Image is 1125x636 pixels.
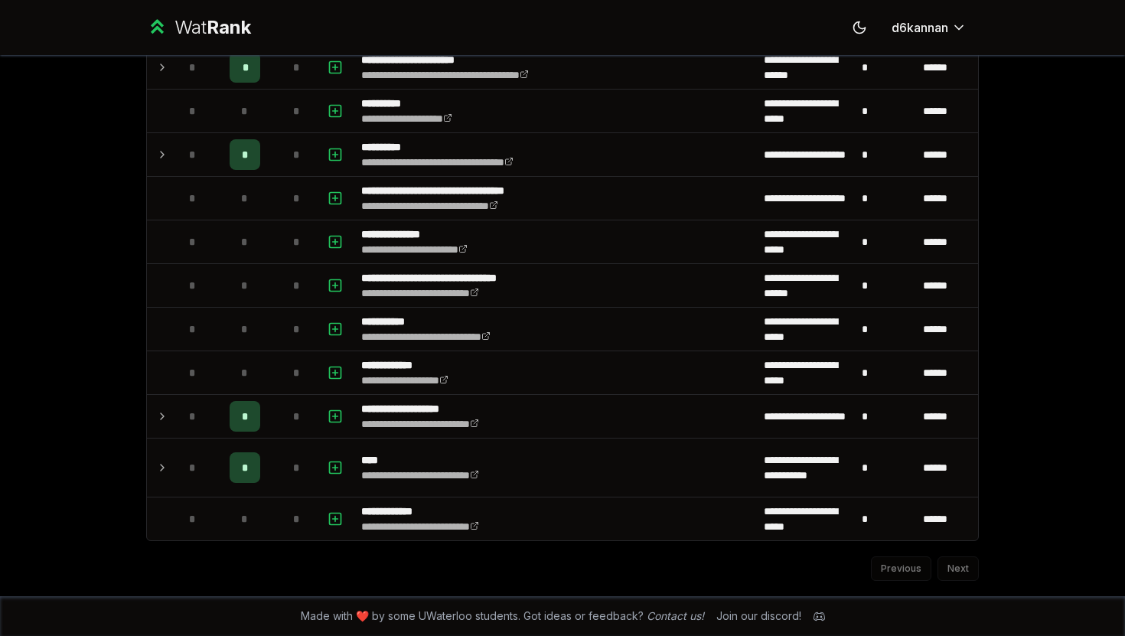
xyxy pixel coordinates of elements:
a: WatRank [146,15,251,40]
a: Contact us! [647,609,704,622]
div: Wat [174,15,251,40]
span: Made with ❤️ by some UWaterloo students. Got ideas or feedback? [301,608,704,624]
span: d6kannan [892,18,948,37]
span: Rank [207,16,251,38]
div: Join our discord! [716,608,801,624]
button: d6kannan [879,14,979,41]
